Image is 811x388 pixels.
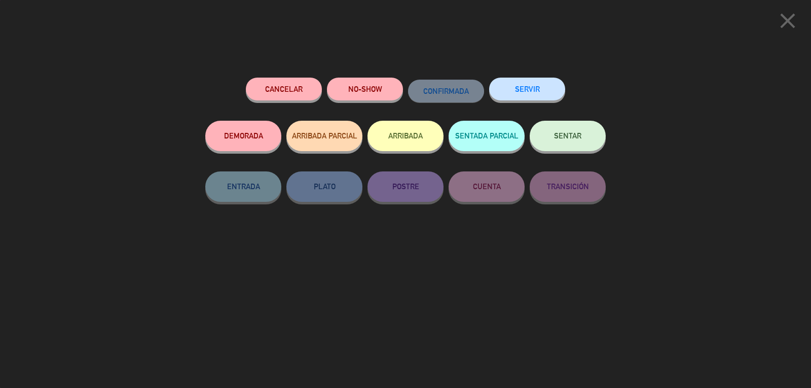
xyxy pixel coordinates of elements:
[530,171,606,202] button: TRANSICIÓN
[246,78,322,100] button: Cancelar
[367,171,444,202] button: POSTRE
[408,80,484,102] button: CONFIRMADA
[367,121,444,151] button: ARRIBADA
[772,8,803,38] button: close
[449,121,525,151] button: SENTADA PARCIAL
[286,121,362,151] button: ARRIBADA PARCIAL
[292,131,357,140] span: ARRIBADA PARCIAL
[530,121,606,151] button: SENTAR
[327,78,403,100] button: NO-SHOW
[205,171,281,202] button: ENTRADA
[554,131,581,140] span: SENTAR
[423,87,469,95] span: CONFIRMADA
[286,171,362,202] button: PLATO
[205,121,281,151] button: DEMORADA
[489,78,565,100] button: SERVIR
[775,8,800,33] i: close
[449,171,525,202] button: CUENTA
